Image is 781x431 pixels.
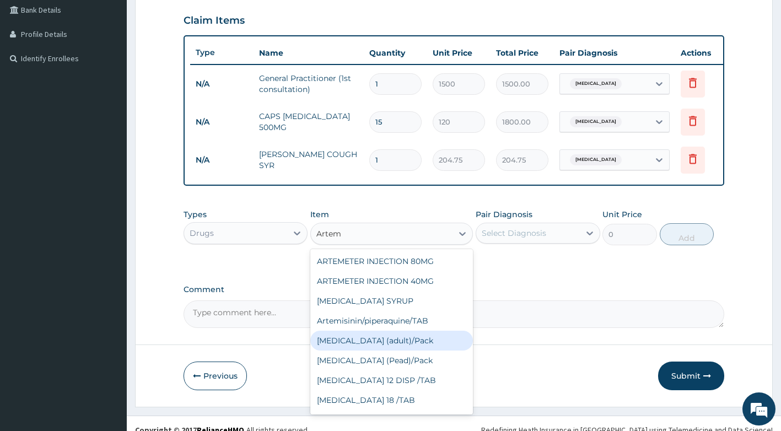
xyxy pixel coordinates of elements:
div: Artemisinin/piperaquine/TAB [310,311,473,331]
td: [PERSON_NAME] COUGH SYR [254,143,364,176]
td: N/A [190,150,254,170]
th: Name [254,42,364,64]
label: Item [310,209,329,220]
h3: Claim Items [184,15,245,27]
th: Pair Diagnosis [554,42,675,64]
label: Unit Price [602,209,642,220]
div: [MEDICAL_DATA] SYRUP [310,291,473,311]
div: Select Diagnosis [482,228,546,239]
div: [MEDICAL_DATA] (Pead)/Pack [310,351,473,370]
div: Chat with us now [57,62,185,76]
label: Types [184,210,207,219]
div: ARTEMETER INJECTION 80MG [310,251,473,271]
textarea: Type your message and hit 'Enter' [6,301,210,340]
button: Add [660,223,714,245]
span: [MEDICAL_DATA] [570,78,622,89]
div: Minimize live chat window [181,6,207,32]
div: [MEDICAL_DATA] 12 DISP /TAB [310,370,473,390]
th: Quantity [364,42,427,64]
label: Comment [184,285,725,294]
div: [MEDICAL_DATA] 18 /TAB [310,390,473,410]
td: N/A [190,74,254,94]
th: Actions [675,42,730,64]
div: [MEDICAL_DATA] 24 /TAB [310,410,473,430]
span: [MEDICAL_DATA] [570,154,622,165]
button: Previous [184,362,247,390]
td: CAPS [MEDICAL_DATA] 500MG [254,105,364,138]
th: Type [190,42,254,63]
div: Drugs [190,228,214,239]
th: Total Price [491,42,554,64]
span: We're online! [64,139,152,250]
label: Pair Diagnosis [476,209,532,220]
td: General Practitioner (1st consultation) [254,67,364,100]
img: d_794563401_company_1708531726252_794563401 [20,55,45,83]
div: ARTEMETER INJECTION 40MG [310,271,473,291]
div: [MEDICAL_DATA] (adult)/Pack [310,331,473,351]
td: N/A [190,112,254,132]
span: [MEDICAL_DATA] [570,116,622,127]
button: Submit [658,362,724,390]
th: Unit Price [427,42,491,64]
